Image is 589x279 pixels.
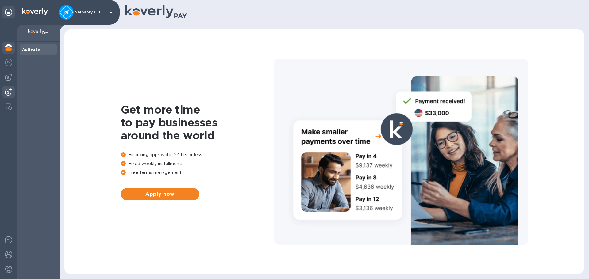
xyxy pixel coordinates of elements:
img: Foreign exchange [5,59,12,66]
p: Fixed weekly installments. [121,160,274,167]
b: Activate [22,47,40,52]
p: Financing approval in 24 hrs or less. [121,152,274,158]
h1: Get more time to pay businesses around the world [121,103,274,142]
span: Apply now [126,190,194,198]
p: Free terms management. [121,169,274,176]
p: Shipspry LLC [75,10,106,14]
button: Apply now [121,188,199,200]
div: Unpin categories [2,6,15,18]
img: Logo [22,8,48,15]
